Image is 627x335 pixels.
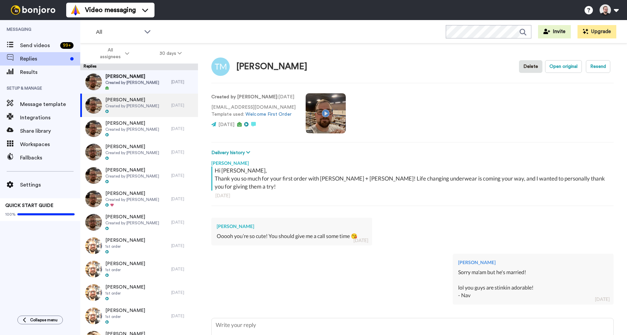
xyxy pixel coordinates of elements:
span: 1st order [105,244,145,249]
div: Sorry ma'am but he's married! lol you guys are stinkin adorable! - Nav [458,268,608,299]
span: Results [20,68,80,76]
span: Integrations [20,114,80,122]
img: dc616d76-8ddd-44ad-8742-e7e2eb83d977-thumb.jpg [85,214,102,231]
span: Created by [PERSON_NAME] [105,220,159,226]
a: [PERSON_NAME]Created by [PERSON_NAME][DATE] [80,70,198,94]
img: Image of Tyler McCombs [211,58,230,76]
p: [EMAIL_ADDRESS][DOMAIN_NAME] Template used: [211,104,296,118]
a: [PERSON_NAME]1st order[DATE] [80,304,198,328]
span: [PERSON_NAME] [105,307,145,314]
img: dc616d76-8ddd-44ad-8742-e7e2eb83d977-thumb.jpg [85,144,102,160]
div: [PERSON_NAME] [211,156,614,166]
span: Workspaces [20,140,80,148]
p: : [DATE] [211,94,296,101]
div: [DATE] [171,266,195,272]
a: [PERSON_NAME]Created by [PERSON_NAME][DATE] [80,211,198,234]
a: [PERSON_NAME]1st order[DATE] [80,257,198,281]
img: efa524da-70a9-41f2-aa42-4cb2d5cfdec7-thumb.jpg [85,308,102,324]
img: 2b468c78-32b4-496f-8190-fe05fb829b56-thumb.jpg [85,191,102,207]
span: Collapse menu [30,317,58,323]
span: All assignees [97,47,124,60]
div: [DATE] [171,196,195,202]
div: [PERSON_NAME] [236,62,307,72]
a: [PERSON_NAME]Created by [PERSON_NAME][DATE] [80,187,198,211]
div: [DATE] [171,220,195,225]
div: [DATE] [215,192,610,199]
span: 1st order [105,267,145,272]
span: Settings [20,181,80,189]
button: 30 days [144,47,197,60]
img: vm-color.svg [70,5,81,15]
div: [DATE] [171,149,195,155]
span: [PERSON_NAME] [105,120,159,127]
button: Delivery history [211,149,252,156]
span: 1st order [105,291,145,296]
div: [DATE] [171,79,195,85]
a: [PERSON_NAME]Created by [PERSON_NAME][DATE] [80,117,198,140]
button: Invite [538,25,571,38]
div: [DATE] [171,173,195,178]
div: [DATE] [171,290,195,295]
div: [DATE] [595,296,610,303]
img: efa524da-70a9-41f2-aa42-4cb2d5cfdec7-thumb.jpg [85,284,102,301]
span: Created by [PERSON_NAME] [105,80,159,85]
span: [PERSON_NAME] [105,260,145,267]
button: Open original [545,60,582,73]
span: Created by [PERSON_NAME] [105,174,159,179]
a: Welcome First Order [245,112,292,117]
img: 2b468c78-32b4-496f-8190-fe05fb829b56-thumb.jpg [85,97,102,114]
span: [PERSON_NAME] [105,167,159,174]
button: Collapse menu [17,316,63,324]
a: [PERSON_NAME]Created by [PERSON_NAME][DATE] [80,164,198,187]
div: Ooooh you’re so cute! You should give me a call some time 😘 [217,232,367,240]
span: Created by [PERSON_NAME] [105,197,159,202]
div: [PERSON_NAME] [458,259,608,266]
span: [PERSON_NAME] [105,284,145,291]
span: Message template [20,100,80,108]
span: Fallbacks [20,154,80,162]
a: [PERSON_NAME]Created by [PERSON_NAME][DATE] [80,94,198,117]
img: 2b468c78-32b4-496f-8190-fe05fb829b56-thumb.jpg [85,74,102,90]
img: 2b468c78-32b4-496f-8190-fe05fb829b56-thumb.jpg [85,120,102,137]
img: bj-logo-header-white.svg [8,5,58,15]
button: Delete [519,60,542,73]
span: Share library [20,127,80,135]
span: All [96,28,141,36]
span: [PERSON_NAME] [105,143,159,150]
img: 2b468c78-32b4-496f-8190-fe05fb829b56-thumb.jpg [85,167,102,184]
span: Send videos [20,41,58,49]
img: efa524da-70a9-41f2-aa42-4cb2d5cfdec7-thumb.jpg [85,237,102,254]
div: Replies [80,64,198,70]
div: [DATE] [171,126,195,131]
div: [DATE] [171,313,195,319]
span: QUICK START GUIDE [5,203,54,208]
strong: Created by [PERSON_NAME] [211,95,277,99]
div: [DATE] [353,237,368,244]
a: [PERSON_NAME]1st order[DATE] [80,234,198,257]
span: Replies [20,55,68,63]
span: [PERSON_NAME] [105,73,159,80]
button: Resend [586,60,610,73]
a: [PERSON_NAME]Created by [PERSON_NAME][DATE] [80,140,198,164]
span: Created by [PERSON_NAME] [105,150,159,155]
span: [DATE] [218,122,234,127]
span: [PERSON_NAME] [105,237,145,244]
button: All assignees [82,44,144,63]
span: Created by [PERSON_NAME] [105,103,159,109]
div: [DATE] [171,243,195,248]
button: Upgrade [578,25,616,38]
span: 1st order [105,314,145,319]
span: 100% [5,212,16,217]
span: [PERSON_NAME] [105,190,159,197]
img: efa524da-70a9-41f2-aa42-4cb2d5cfdec7-thumb.jpg [85,261,102,277]
span: Created by [PERSON_NAME] [105,127,159,132]
div: [PERSON_NAME] [217,223,367,230]
div: [DATE] [171,103,195,108]
a: [PERSON_NAME]1st order[DATE] [80,281,198,304]
span: [PERSON_NAME] [105,97,159,103]
span: Video messaging [85,5,136,15]
div: Hi [PERSON_NAME], Thank you so much for your first order with [PERSON_NAME] + [PERSON_NAME]! Life... [215,166,612,191]
span: [PERSON_NAME] [105,214,159,220]
div: 99 + [60,42,74,49]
